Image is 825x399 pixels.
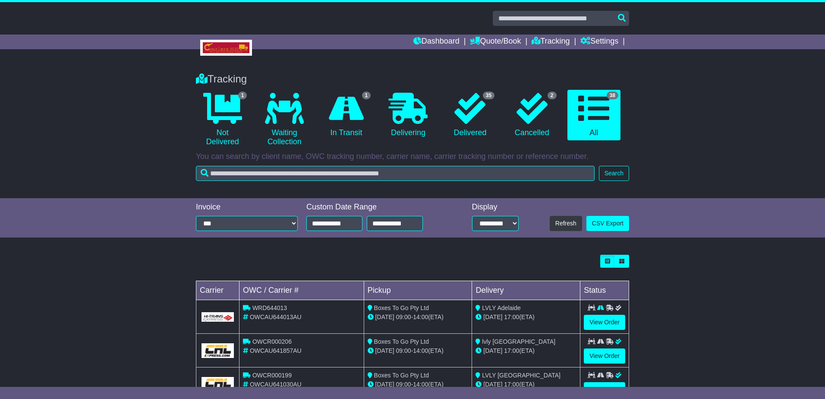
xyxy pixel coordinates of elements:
span: OWCAU641030AU [250,381,302,388]
a: Settings [580,35,618,49]
button: Refresh [550,216,582,231]
span: Boxes To Go Pty Ltd [374,338,429,345]
span: 09:00 [396,381,411,388]
span: 14:00 [413,381,428,388]
span: 17:00 [504,347,519,354]
a: View Order [584,348,625,364]
div: Custom Date Range [306,203,445,212]
span: 09:00 [396,347,411,354]
span: 14:00 [413,313,428,320]
a: View Order [584,315,625,330]
div: Tracking [192,73,633,85]
span: 17:00 [504,313,519,320]
span: OWCR000199 [252,372,292,379]
a: Waiting Collection [258,90,311,150]
a: Delivering [381,90,435,141]
button: Search [599,166,629,181]
div: Display [472,203,519,212]
a: 1 Not Delivered [196,90,249,150]
span: Boxes To Go Pty Ltd [374,304,429,311]
span: OWCAU644013AU [250,313,302,320]
p: You can search by client name, OWC tracking number, carrier name, carrier tracking number or refe... [196,152,629,161]
span: [DATE] [483,381,502,388]
img: GetCarrierServiceLogo [202,343,234,358]
td: Carrier [196,281,239,300]
span: 17:00 [504,381,519,388]
div: - (ETA) [368,380,469,389]
span: 35 [483,92,494,99]
span: 09:00 [396,313,411,320]
a: 35 Delivered [444,90,497,141]
span: 1 [238,92,247,99]
a: View Order [584,382,625,397]
div: - (ETA) [368,313,469,322]
div: Invoice [196,203,298,212]
span: [DATE] [375,313,394,320]
span: Boxes To Go Pty Ltd [374,372,429,379]
a: Quote/Book [470,35,521,49]
div: (ETA) [475,380,576,389]
div: - (ETA) [368,346,469,355]
span: LVLY [GEOGRAPHIC_DATA] [482,372,560,379]
span: lvly [GEOGRAPHIC_DATA] [482,338,555,345]
span: OWCAU641857AU [250,347,302,354]
a: 1 In Transit [320,90,373,141]
a: Tracking [532,35,570,49]
span: 2 [548,92,557,99]
td: Delivery [472,281,580,300]
div: (ETA) [475,313,576,322]
span: [DATE] [483,347,502,354]
span: 14:00 [413,347,428,354]
a: Dashboard [413,35,460,49]
span: [DATE] [375,347,394,354]
td: OWC / Carrier # [239,281,364,300]
span: [DATE] [375,381,394,388]
span: 38 [607,92,618,99]
span: LVLY Adelaide [482,304,521,311]
td: Pickup [364,281,472,300]
span: WRD644013 [252,304,287,311]
span: OWCR000206 [252,338,292,345]
td: Status [580,281,629,300]
img: GetCarrierServiceLogo [202,377,234,392]
span: 1 [362,92,371,99]
a: 38 All [567,90,620,141]
img: GetCarrierServiceLogo [202,312,234,322]
a: CSV Export [586,216,629,231]
span: [DATE] [483,313,502,320]
div: (ETA) [475,346,576,355]
a: 2 Cancelled [505,90,558,141]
